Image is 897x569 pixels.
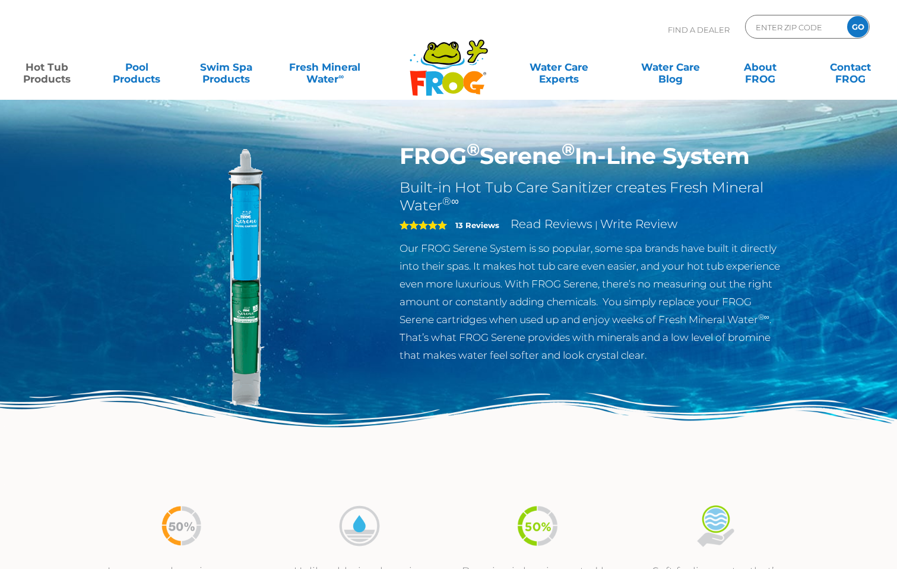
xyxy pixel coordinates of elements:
[337,504,382,548] img: icon-bromine-disolves
[400,143,787,170] h1: FROG Serene In-Line System
[562,139,575,160] sup: ®
[110,143,382,415] img: serene-inline.png
[515,504,560,548] img: icon-50percent-less-v2
[511,217,592,231] a: Read Reviews
[455,220,499,230] strong: 13 Reviews
[725,55,795,79] a: AboutFROG
[668,15,730,45] p: Find A Dealer
[159,504,204,548] img: icon-50percent-less
[400,220,447,230] span: 5
[636,55,706,79] a: Water CareBlog
[338,72,344,81] sup: ∞
[12,55,82,79] a: Hot TubProducts
[400,179,787,214] h2: Built-in Hot Tub Care Sanitizer creates Fresh Mineral Water
[102,55,172,79] a: PoolProducts
[693,504,738,548] img: icon-soft-feeling
[758,312,769,321] sup: ®∞
[192,55,262,79] a: Swim SpaProducts
[281,55,369,79] a: Fresh MineralWater∞
[400,239,787,364] p: Our FROG Serene System is so popular, some spa brands have built it directly into their spas. It ...
[815,55,885,79] a: ContactFROG
[502,55,616,79] a: Water CareExperts
[600,217,677,231] a: Write Review
[467,139,480,160] sup: ®
[403,24,495,96] img: Frog Products Logo
[595,219,598,230] span: |
[847,16,869,37] input: GO
[442,195,459,208] sup: ®∞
